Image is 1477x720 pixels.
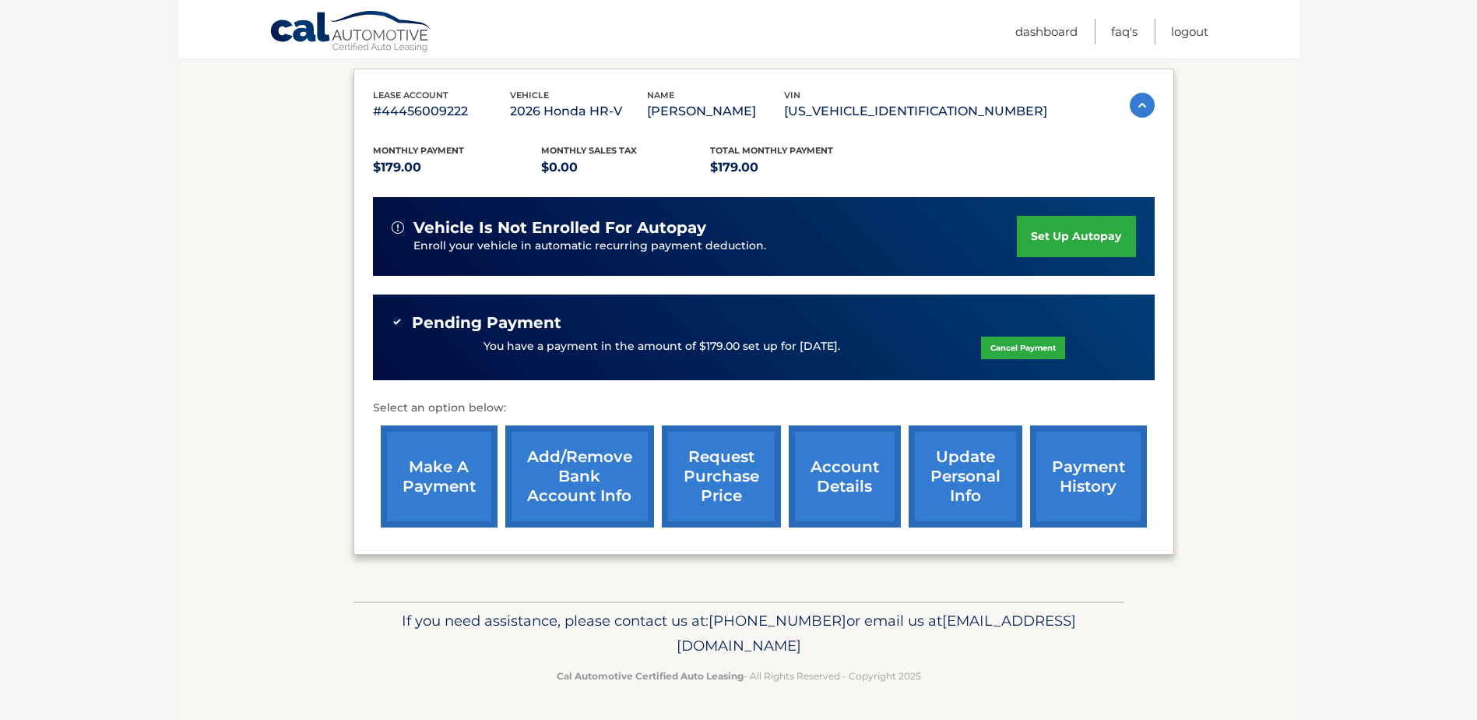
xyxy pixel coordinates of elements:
[381,425,498,528] a: make a payment
[505,425,654,528] a: Add/Remove bank account info
[413,218,706,238] span: vehicle is not enrolled for autopay
[364,668,1114,684] p: - All Rights Reserved - Copyright 2025
[373,90,448,101] span: lease account
[1111,19,1138,44] a: FAQ's
[412,313,561,333] span: Pending Payment
[1017,216,1135,257] a: set up autopay
[557,670,744,682] strong: Cal Automotive Certified Auto Leasing
[710,145,833,156] span: Total Monthly Payment
[510,90,549,101] span: vehicle
[510,101,647,122] p: 2026 Honda HR-V
[373,157,542,178] p: $179.00
[709,612,846,630] span: [PHONE_NUMBER]
[1030,425,1147,528] a: payment history
[789,425,901,528] a: account details
[981,337,1065,359] a: Cancel Payment
[1171,19,1208,44] a: Logout
[373,399,1155,418] p: Select an option below:
[1015,19,1078,44] a: Dashboard
[677,612,1076,655] span: [EMAIL_ADDRESS][DOMAIN_NAME]
[541,157,710,178] p: $0.00
[392,221,404,234] img: alert-white.svg
[784,101,1047,122] p: [US_VEHICLE_IDENTIFICATION_NUMBER]
[373,145,464,156] span: Monthly Payment
[647,101,784,122] p: [PERSON_NAME]
[541,145,637,156] span: Monthly sales Tax
[484,338,840,355] p: You have a payment in the amount of $179.00 set up for [DATE].
[269,10,433,55] a: Cal Automotive
[1130,93,1155,118] img: accordion-active.svg
[909,425,1022,528] a: update personal info
[647,90,674,101] span: name
[373,101,510,122] p: #44456009222
[710,157,879,178] p: $179.00
[392,316,403,327] img: check-green.svg
[662,425,781,528] a: request purchase price
[413,238,1018,255] p: Enroll your vehicle in automatic recurring payment deduction.
[784,90,800,101] span: vin
[364,609,1114,658] p: If you need assistance, please contact us at: or email us at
